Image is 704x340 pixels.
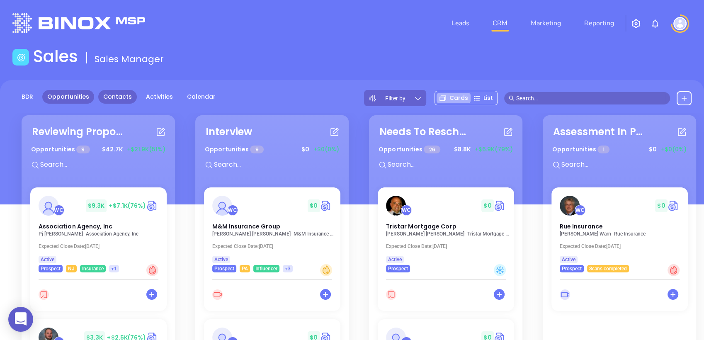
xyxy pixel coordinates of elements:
[39,222,112,231] span: Association Agency, Inc
[668,264,680,276] div: Hot
[227,205,238,216] div: Walter Contreras
[387,159,511,170] input: Search...
[647,143,659,156] span: $ 0
[552,142,609,157] p: Opportunities
[401,205,412,216] div: Walter Contreras
[386,243,510,249] p: Expected Close Date: [DATE]
[86,199,107,212] span: $ 9.3K
[668,199,680,212] img: Quote
[320,199,332,212] img: Quote
[111,264,117,273] span: +1
[388,264,408,273] span: Prospect
[581,15,617,32] a: Reporting
[100,143,125,156] span: $ 42.7K
[661,145,687,154] span: +$0 (0%)
[204,187,340,272] a: profileWalter Contreras$0Circle dollarM&M Insurance Group[PERSON_NAME] [PERSON_NAME]- M&M Insuran...
[560,196,580,216] img: Rue Insurance
[39,159,164,170] input: Search...
[631,19,641,29] img: iconSetting
[41,264,61,273] span: Prospect
[212,243,337,249] p: Expected Close Date: [DATE]
[650,19,660,29] img: iconNotification
[299,143,311,156] span: $ 0
[32,124,123,139] div: Reviewing Proposal
[182,90,221,104] a: Calendar
[560,222,603,231] span: Rue Insurance
[205,142,264,157] p: Opportunities
[553,124,644,139] div: Assessment In Progress
[146,264,158,276] div: Hot
[31,142,90,157] p: Opportunities
[250,146,263,153] span: 9
[385,95,405,101] span: Filter by
[386,231,510,237] p: Danny Saraf - Tristar Mortgage Corp
[386,196,406,216] img: Tristar Mortgage Corp
[95,53,164,66] span: Sales Manager
[481,199,493,212] span: $ 0
[575,205,585,216] div: Walter Contreras
[206,124,252,139] div: Interview
[212,231,337,237] p: Elizabeth Moser - M&M Insurance Group
[655,199,667,212] span: $ 0
[213,159,337,170] input: Search...
[33,46,78,66] h1: Sales
[214,264,234,273] span: Prospect
[39,231,163,237] p: Pj Giannini - Association Agency, Inc
[53,205,64,216] div: Walter Contreras
[527,15,564,32] a: Marketing
[560,243,684,249] p: Expected Close Date: [DATE]
[146,199,158,212] img: Quote
[141,90,178,104] a: Activities
[562,264,582,273] span: Prospect
[379,142,440,157] p: Opportunities
[589,264,627,273] span: Scans completed
[39,243,163,249] p: Expected Close Date: [DATE]
[76,146,90,153] span: 9
[41,255,54,264] span: Active
[471,93,495,103] div: List
[560,231,684,237] p: John Warn - Rue Insurance
[320,264,332,276] div: Warm
[109,202,146,210] span: +$7.1K (76%)
[562,255,575,264] span: Active
[386,222,456,231] span: Tristar Mortgage Corp
[30,187,167,272] a: profileWalter Contreras$9.3K+$7.1K(76%)Circle dollarAssociation Agency, IncPj [PERSON_NAME]- Asso...
[475,145,513,154] span: +$6.9K (79%)
[437,93,471,103] div: Cards
[388,255,402,264] span: Active
[212,222,281,231] span: M&M Insurance Group
[308,199,320,212] span: $ 0
[509,95,515,101] span: search
[452,143,473,156] span: $ 8.8K
[424,146,440,153] span: 26
[285,264,291,273] span: +3
[214,255,228,264] span: Active
[494,199,506,212] img: Quote
[212,196,232,216] img: M&M Insurance Group
[379,124,471,139] div: Needs To Reschedule
[255,264,277,273] span: Influencer
[516,94,665,103] input: Search…
[597,146,609,153] span: 1
[313,145,339,154] span: +$0 (0%)
[68,264,75,273] span: NJ
[561,159,685,170] input: Search...
[12,13,145,33] img: logo
[448,15,473,32] a: Leads
[17,90,38,104] a: BDR
[494,264,506,276] div: Cold
[378,187,514,272] a: profileWalter Contreras$0Circle dollarTristar Mortgage Corp[PERSON_NAME] [PERSON_NAME]- Tristar M...
[551,187,688,272] a: profileWalter Contreras$0Circle dollarRue Insurance[PERSON_NAME] Warn- Rue InsuranceExpected Clos...
[42,90,94,104] a: Opportunities
[127,145,165,154] span: +$21.9K (51%)
[39,196,58,216] img: Association Agency, Inc
[98,90,137,104] a: Contacts
[242,264,248,273] span: PA
[82,264,104,273] span: Insurance
[489,15,511,32] a: CRM
[673,17,687,30] img: user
